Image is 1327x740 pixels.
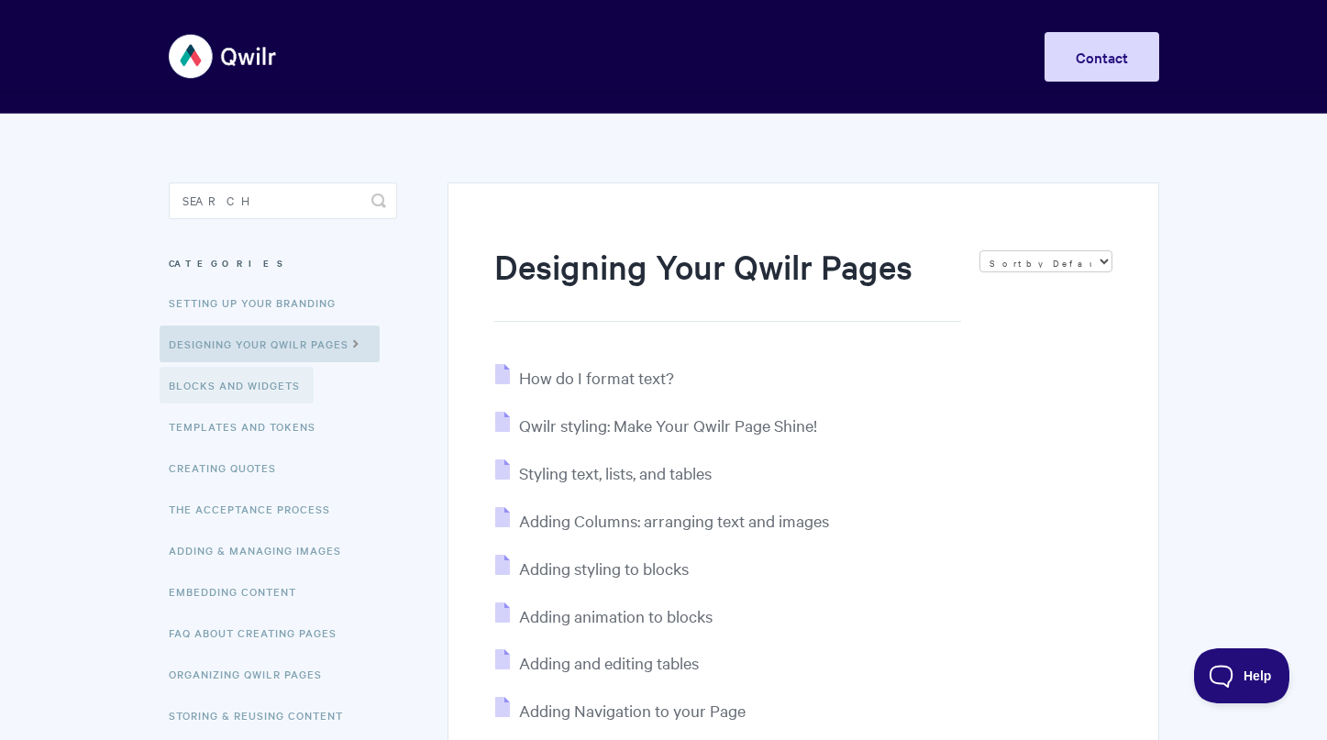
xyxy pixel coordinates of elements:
a: Organizing Qwilr Pages [169,656,336,692]
a: Adding animation to blocks [495,605,713,626]
input: Search [169,182,397,219]
a: Designing Your Qwilr Pages [160,326,380,362]
span: Adding Navigation to your Page [519,700,746,721]
a: Storing & Reusing Content [169,697,357,734]
a: Setting up your Branding [169,284,349,321]
a: Adding & Managing Images [169,532,355,569]
span: Adding animation to blocks [519,605,713,626]
a: Adding Navigation to your Page [495,700,746,721]
span: Adding Columns: arranging text and images [519,510,829,531]
span: Styling text, lists, and tables [519,462,712,483]
span: Adding styling to blocks [519,558,689,579]
a: How do I format text? [495,367,674,388]
a: Blocks and Widgets [160,367,314,403]
img: Qwilr Help Center [169,22,278,91]
span: Adding and editing tables [519,652,699,673]
a: Templates and Tokens [169,408,329,445]
span: How do I format text? [519,367,674,388]
h1: Designing Your Qwilr Pages [494,243,960,322]
a: Qwilr styling: Make Your Qwilr Page Shine! [495,414,817,436]
a: FAQ About Creating Pages [169,614,350,651]
a: Embedding Content [169,573,310,610]
select: Page reloads on selection [979,250,1112,272]
a: Creating Quotes [169,449,290,486]
h3: Categories [169,247,397,280]
a: Contact [1045,32,1159,82]
a: Adding styling to blocks [495,558,689,579]
a: Adding and editing tables [495,652,699,673]
span: Qwilr styling: Make Your Qwilr Page Shine! [519,414,817,436]
a: Adding Columns: arranging text and images [495,510,829,531]
a: Styling text, lists, and tables [495,462,712,483]
a: The Acceptance Process [169,491,344,527]
iframe: Toggle Customer Support [1194,648,1290,703]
